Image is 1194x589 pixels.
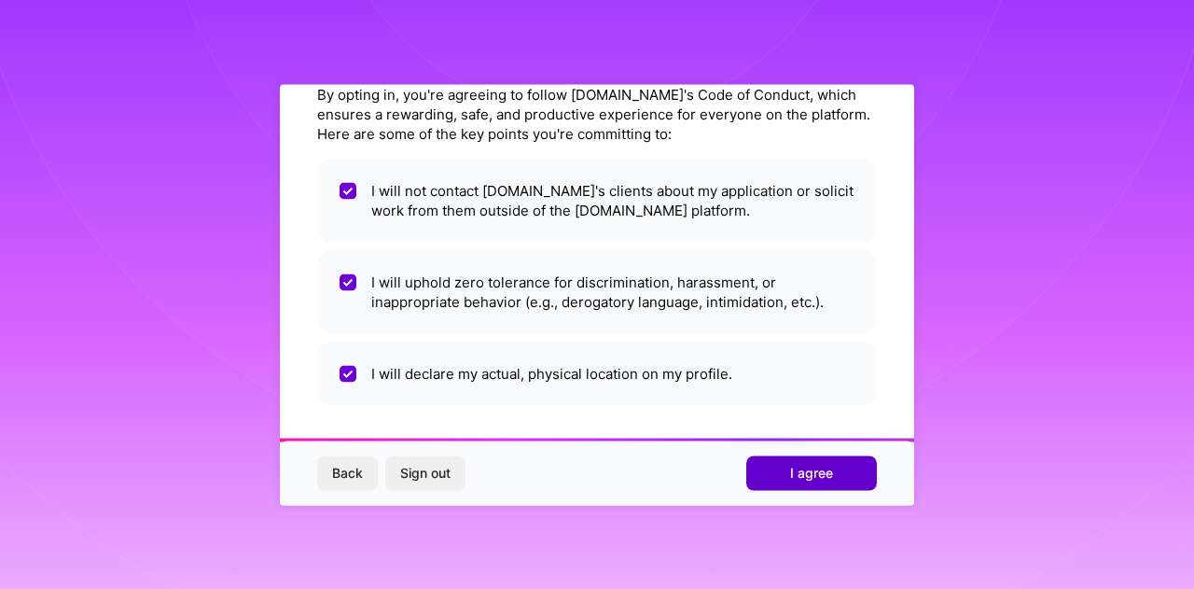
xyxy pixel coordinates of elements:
span: Sign out [400,464,451,483]
button: Back [317,456,378,490]
li: I will declare my actual, physical location on my profile. [317,341,877,405]
button: Sign out [385,456,465,490]
li: I will uphold zero tolerance for discrimination, harassment, or inappropriate behavior (e.g., der... [317,249,877,333]
span: I agree [790,464,833,483]
li: I will not contact [DOMAIN_NAME]'s clients about my application or solicit work from them outside... [317,158,877,242]
div: By opting in, you're agreeing to follow [DOMAIN_NAME]'s Code of Conduct, which ensures a rewardin... [317,84,877,143]
span: Back [332,464,363,483]
button: I agree [746,456,877,490]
